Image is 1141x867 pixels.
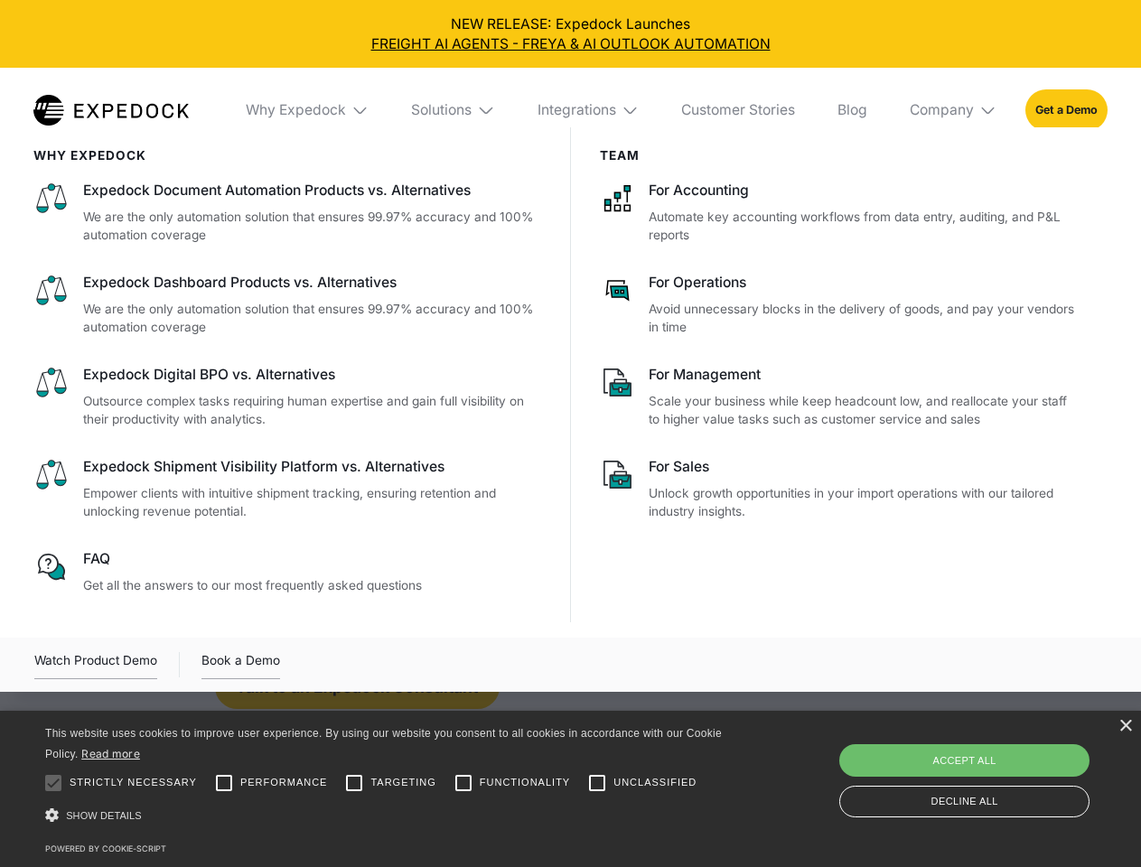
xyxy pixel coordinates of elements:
span: Unclassified [613,775,697,790]
div: Expedock Dashboard Products vs. Alternatives [83,273,542,293]
a: open lightbox [34,650,157,679]
div: Company [895,68,1011,153]
a: Customer Stories [667,68,809,153]
a: For ManagementScale your business while keep headcount low, and reallocate your staff to higher v... [600,365,1080,429]
div: Why Expedock [246,101,346,119]
p: Outsource complex tasks requiring human expertise and gain full visibility on their productivity ... [83,392,542,429]
p: Empower clients with intuitive shipment tracking, ensuring retention and unlocking revenue potent... [83,484,542,521]
span: This website uses cookies to improve user experience. By using our website you consent to all coo... [45,727,722,760]
a: Read more [81,747,140,760]
div: For Operations [649,273,1079,293]
a: For AccountingAutomate key accounting workflows from data entry, auditing, and P&L reports [600,181,1080,245]
div: Solutions [397,68,510,153]
a: Get a Demo [1025,89,1108,130]
a: Expedock Document Automation Products vs. AlternativesWe are the only automation solution that en... [33,181,542,245]
div: For Management [649,365,1079,385]
div: NEW RELEASE: Expedock Launches [14,14,1127,54]
div: Solutions [411,101,472,119]
div: Integrations [538,101,616,119]
div: WHy Expedock [33,148,542,163]
a: Expedock Digital BPO vs. AlternativesOutsource complex tasks requiring human expertise and gain f... [33,365,542,429]
p: Avoid unnecessary blocks in the delivery of goods, and pay your vendors in time [649,300,1079,337]
a: For SalesUnlock growth opportunities in your import operations with our tailored industry insights. [600,457,1080,521]
p: Unlock growth opportunities in your import operations with our tailored industry insights. [649,484,1079,521]
div: Expedock Document Automation Products vs. Alternatives [83,181,542,200]
div: FAQ [83,549,542,569]
p: Automate key accounting workflows from data entry, auditing, and P&L reports [649,208,1079,245]
a: For OperationsAvoid unnecessary blocks in the delivery of goods, and pay your vendors in time [600,273,1080,337]
p: Scale your business while keep headcount low, and reallocate your staff to higher value tasks suc... [649,392,1079,429]
p: We are the only automation solution that ensures 99.97% accuracy and 100% automation coverage [83,208,542,245]
iframe: Chat Widget [840,672,1141,867]
span: Show details [66,810,142,821]
span: Strictly necessary [70,775,197,790]
div: Team [600,148,1080,163]
span: Functionality [480,775,570,790]
p: Get all the answers to our most frequently asked questions [83,576,542,595]
div: Show details [45,804,728,828]
p: We are the only automation solution that ensures 99.97% accuracy and 100% automation coverage [83,300,542,337]
a: FREIGHT AI AGENTS - FREYA & AI OUTLOOK AUTOMATION [14,34,1127,54]
div: Expedock Digital BPO vs. Alternatives [83,365,542,385]
span: Targeting [370,775,435,790]
div: For Sales [649,457,1079,477]
a: Book a Demo [201,650,280,679]
div: Company [910,101,974,119]
a: Powered by cookie-script [45,844,166,853]
div: Watch Product Demo [34,650,157,679]
span: Performance [240,775,328,790]
div: Why Expedock [231,68,383,153]
a: Blog [823,68,881,153]
div: Expedock Shipment Visibility Platform vs. Alternatives [83,457,542,477]
a: FAQGet all the answers to our most frequently asked questions [33,549,542,594]
a: Expedock Dashboard Products vs. AlternativesWe are the only automation solution that ensures 99.9... [33,273,542,337]
div: Integrations [523,68,653,153]
div: For Accounting [649,181,1079,200]
a: Expedock Shipment Visibility Platform vs. AlternativesEmpower clients with intuitive shipment tra... [33,457,542,521]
